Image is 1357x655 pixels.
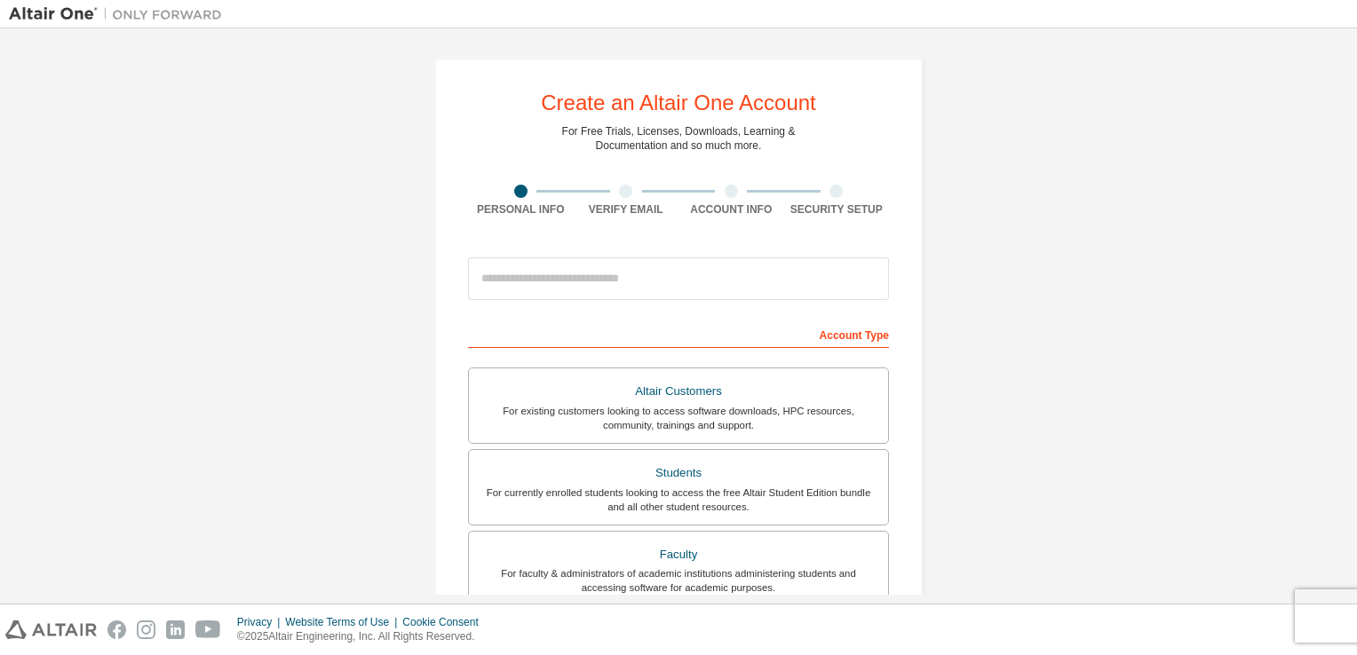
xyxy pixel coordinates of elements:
[468,202,574,217] div: Personal Info
[237,615,285,629] div: Privacy
[480,461,877,485] div: Students
[237,629,489,644] p: © 2025 Altair Engineering, Inc. All Rights Reserved.
[562,124,796,153] div: For Free Trials, Licenses, Downloads, Learning & Documentation and so much more.
[166,620,185,639] img: linkedin.svg
[480,379,877,404] div: Altair Customers
[137,620,155,639] img: instagram.svg
[468,320,889,348] div: Account Type
[5,620,97,639] img: altair_logo.svg
[480,566,877,595] div: For faculty & administrators of academic institutions administering students and accessing softwa...
[402,615,488,629] div: Cookie Consent
[574,202,679,217] div: Verify Email
[285,615,402,629] div: Website Terms of Use
[480,485,877,514] div: For currently enrolled students looking to access the free Altair Student Edition bundle and all ...
[107,620,126,639] img: facebook.svg
[480,404,877,432] div: For existing customers looking to access software downloads, HPC resources, community, trainings ...
[195,620,221,639] img: youtube.svg
[541,92,816,114] div: Create an Altair One Account
[678,202,784,217] div: Account Info
[9,5,231,23] img: Altair One
[784,202,890,217] div: Security Setup
[480,542,877,567] div: Faculty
